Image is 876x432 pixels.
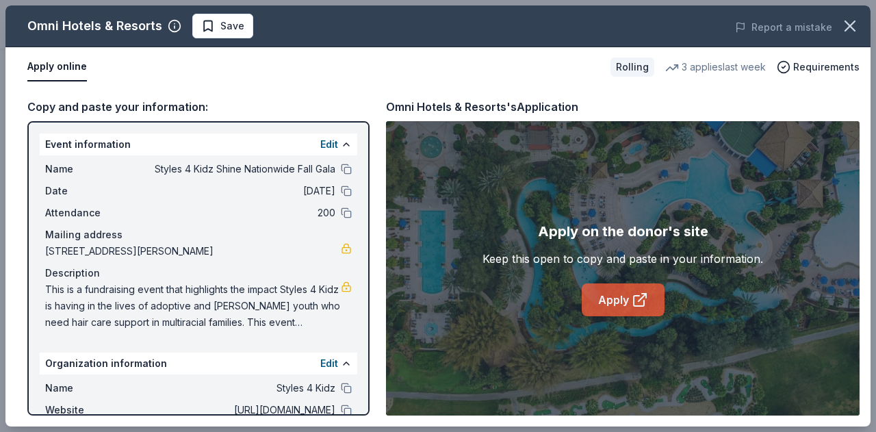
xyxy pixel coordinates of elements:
[386,98,578,116] div: Omni Hotels & Resorts's Application
[27,53,87,81] button: Apply online
[45,227,352,243] div: Mailing address
[777,59,860,75] button: Requirements
[45,281,341,331] span: This is a fundraising event that highlights the impact Styles 4 Kidz is having in the lives of ad...
[582,283,665,316] a: Apply
[137,402,335,418] span: [URL][DOMAIN_NAME]
[137,205,335,221] span: 200
[192,14,253,38] button: Save
[45,161,137,177] span: Name
[320,355,338,372] button: Edit
[45,205,137,221] span: Attendance
[610,58,654,77] div: Rolling
[45,265,352,281] div: Description
[137,183,335,199] span: [DATE]
[137,380,335,396] span: Styles 4 Kidz
[538,220,708,242] div: Apply on the donor's site
[40,134,357,155] div: Event information
[45,380,137,396] span: Name
[45,183,137,199] span: Date
[45,402,137,418] span: Website
[40,353,357,374] div: Organization information
[27,15,162,37] div: Omni Hotels & Resorts
[665,59,766,75] div: 3 applies last week
[137,161,335,177] span: Styles 4 Kidz Shine Nationwide Fall Gala
[793,59,860,75] span: Requirements
[45,243,341,259] span: [STREET_ADDRESS][PERSON_NAME]
[27,98,370,116] div: Copy and paste your information:
[320,136,338,153] button: Edit
[220,18,244,34] span: Save
[735,19,832,36] button: Report a mistake
[482,251,763,267] div: Keep this open to copy and paste in your information.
